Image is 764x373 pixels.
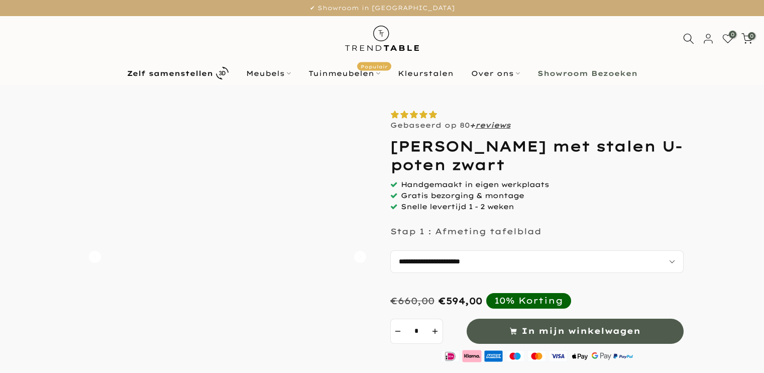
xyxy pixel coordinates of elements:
a: Meubels [237,67,299,79]
span: Populair [357,62,391,70]
button: Carousel Next Arrow [354,251,366,263]
button: In mijn winkelwagen [467,319,684,344]
div: €660,00 [390,295,434,307]
span: 0 [748,32,755,40]
div: 10% Korting [494,295,563,306]
p: ✔ Showroom in [GEOGRAPHIC_DATA] [13,3,751,14]
h1: [PERSON_NAME] met stalen U-poten zwart [390,137,684,174]
div: €594,00 [439,295,482,307]
b: Showroom Bezoeken [537,70,637,77]
a: Showroom Bezoeken [528,67,646,79]
input: Quantity [405,319,428,344]
a: Zelf samenstellen [118,64,237,82]
strong: + [470,121,475,130]
span: 0 [729,31,736,38]
a: Over ons [462,67,528,79]
b: Zelf samenstellen [127,70,213,77]
p: Stap 1 : Afmeting tafelblad [390,226,541,236]
a: 0 [741,33,752,44]
a: TuinmeubelenPopulair [299,67,389,79]
img: trend-table [338,16,426,61]
a: Kleurstalen [389,67,462,79]
a: reviews [475,121,511,130]
button: decrement [390,319,405,344]
button: increment [428,319,443,344]
button: Carousel Back Arrow [89,251,101,263]
span: Gratis bezorging & montage [401,191,524,200]
p: Gebaseerd op 80 [390,121,511,130]
select: autocomplete="off" [390,250,684,273]
span: Handgemaakt in eigen werkplaats [401,180,549,189]
a: 0 [722,33,733,44]
span: Snelle levertijd 1 - 2 weken [401,202,514,211]
span: In mijn winkelwagen [521,324,640,338]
